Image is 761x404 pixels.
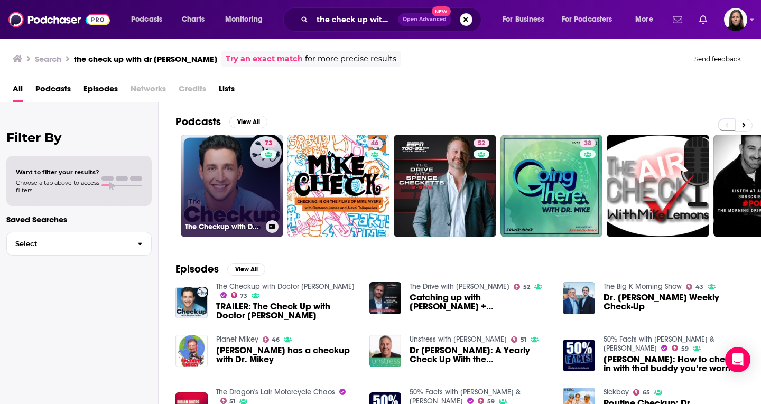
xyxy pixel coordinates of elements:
[523,285,530,289] span: 52
[175,262,219,276] h2: Episodes
[563,340,595,372] img: Dr. Mike Battaglino: How to check in with that buddy you’re worried about | Mental Health Awarene...
[240,294,247,298] span: 73
[6,214,152,224] p: Saved Searches
[13,80,23,102] a: All
[220,398,236,404] a: 51
[511,336,526,343] a: 51
[272,337,280,342] span: 46
[686,284,703,290] a: 43
[175,262,265,276] a: EpisodesView All
[216,302,357,320] a: TRAILER: The Check Up with Doctor Mike
[521,337,526,342] span: 51
[265,138,272,149] span: 73
[216,335,258,344] a: Planet Mikey
[287,135,390,237] a: 46
[124,11,176,28] button: open menu
[229,399,235,404] span: 51
[305,53,396,65] span: for more precise results
[369,282,402,314] img: Catching up with Dave + Deb Checketts on The Drive
[231,292,248,298] a: 73
[216,282,355,291] a: The Checkup with Doctor Mike
[681,346,689,351] span: 59
[672,345,689,351] a: 59
[580,139,596,147] a: 38
[604,293,744,311] span: Dr. [PERSON_NAME] Weekly Check-Up
[261,139,276,147] a: 73
[74,54,217,64] h3: the check up with dr [PERSON_NAME]
[227,263,265,276] button: View All
[35,54,61,64] h3: Search
[635,12,653,27] span: More
[410,335,507,344] a: Unstress with Dr Ron Ehrlich
[216,346,357,364] span: [PERSON_NAME] has a checkup with Dr. Mikey
[179,80,206,102] span: Credits
[185,222,262,231] h3: The Checkup with Doctor [PERSON_NAME]
[669,11,686,29] a: Show notifications dropdown
[182,12,205,27] span: Charts
[181,135,283,237] a: 73The Checkup with Doctor [PERSON_NAME]
[7,240,129,247] span: Select
[695,11,711,29] a: Show notifications dropdown
[604,355,744,373] a: Dr. Mike Battaglino: How to check in with that buddy you’re worried about | Mental Health Awarene...
[175,287,208,319] img: TRAILER: The Check Up with Doctor Mike
[131,12,162,27] span: Podcasts
[555,11,628,28] button: open menu
[725,347,750,372] div: Open Intercom Messenger
[604,355,744,373] span: [PERSON_NAME]: How to check in with that buddy you’re worried about | Mental Health Awareness Month
[478,138,485,149] span: 52
[474,139,489,147] a: 52
[500,135,603,237] a: 38
[35,80,71,102] a: Podcasts
[263,336,280,343] a: 46
[562,12,612,27] span: For Podcasters
[410,346,550,364] span: Dr [PERSON_NAME]: A Yearly Check Up With the [MEDICAL_DATA]
[403,17,447,22] span: Open Advanced
[6,130,152,145] h2: Filter By
[371,138,378,149] span: 46
[410,346,550,364] a: Dr Ross Walker: A Yearly Check Up With the Cardiologist
[175,115,267,128] a: PodcastsView All
[8,10,110,30] img: Podchaser - Follow, Share and Rate Podcasts
[175,11,211,28] a: Charts
[584,138,591,149] span: 38
[410,293,550,311] span: Catching up with [PERSON_NAME] + [PERSON_NAME] on The Drive
[6,232,152,256] button: Select
[724,8,747,31] button: Show profile menu
[16,168,99,176] span: Want to filter your results?
[503,12,544,27] span: For Business
[695,285,703,289] span: 43
[293,7,491,32] div: Search podcasts, credits, & more...
[394,135,496,237] a: 52
[175,115,221,128] h2: Podcasts
[724,8,747,31] span: Logged in as BevCat3
[131,80,166,102] span: Networks
[216,388,335,397] a: The Dragon's Lair Motorcycle Chaos
[604,293,744,311] a: Dr. Mike Hutchinson's Weekly Check-Up
[225,12,263,27] span: Monitoring
[487,399,495,404] span: 59
[367,139,383,147] a: 46
[219,80,235,102] a: Lists
[175,335,208,367] img: Bill Lee has a checkup with Dr. Mikey
[398,13,451,26] button: Open AdvancedNew
[604,335,714,353] a: 50% Facts with Silent Mike & Jim McD
[691,54,744,63] button: Send feedback
[563,282,595,314] img: Dr. Mike Hutchinson's Weekly Check-Up
[604,282,682,291] a: The Big K Morning Show
[495,11,558,28] button: open menu
[312,11,398,28] input: Search podcasts, credits, & more...
[724,8,747,31] img: User Profile
[369,335,402,367] img: Dr Ross Walker: A Yearly Check Up With the Cardiologist
[478,398,495,404] a: 59
[83,80,118,102] a: Episodes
